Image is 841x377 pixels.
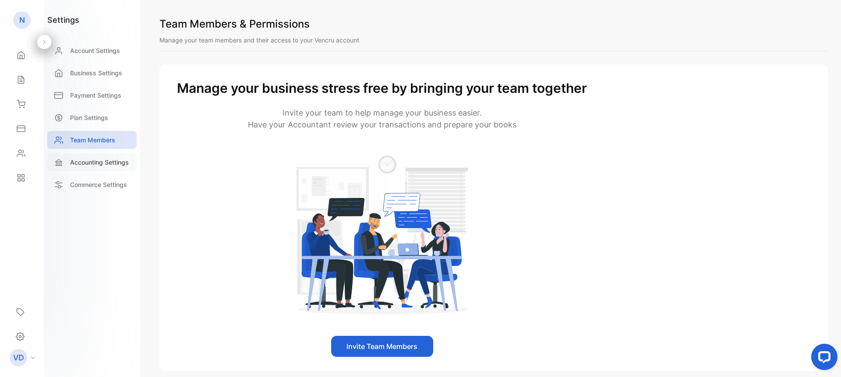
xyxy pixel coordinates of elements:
p: VD [13,352,24,363]
p: Payment Settings [70,91,121,100]
p: Invite your team to help manage your business easier. Have your Accountant review your transactio... [177,107,587,130]
p: N [19,14,25,26]
h1: Manage your business stress free by bringing your team together [177,78,587,98]
p: Plan Settings [70,113,108,122]
a: Commerce Settings [47,176,137,194]
img: Icon [272,152,492,315]
p: Commerce Settings [70,180,127,189]
a: Accounting Settings [47,153,137,171]
p: Accounting Settings [70,158,129,167]
a: Payment Settings [47,86,137,104]
a: Account Settings [47,42,137,60]
p: Account Settings [70,46,120,55]
p: Business Settings [70,68,122,78]
p: Team Members [70,135,115,144]
a: Team Members [47,131,137,149]
h1: Team Members & Permissions [159,16,828,32]
p: Manage your team members and their access to your Vencru account [159,35,828,45]
a: Plan Settings [47,109,137,127]
button: Invite Team Members [331,336,433,357]
iframe: LiveChat chat widget [804,340,841,377]
a: Business Settings [47,64,137,82]
h1: settings [47,14,79,26]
